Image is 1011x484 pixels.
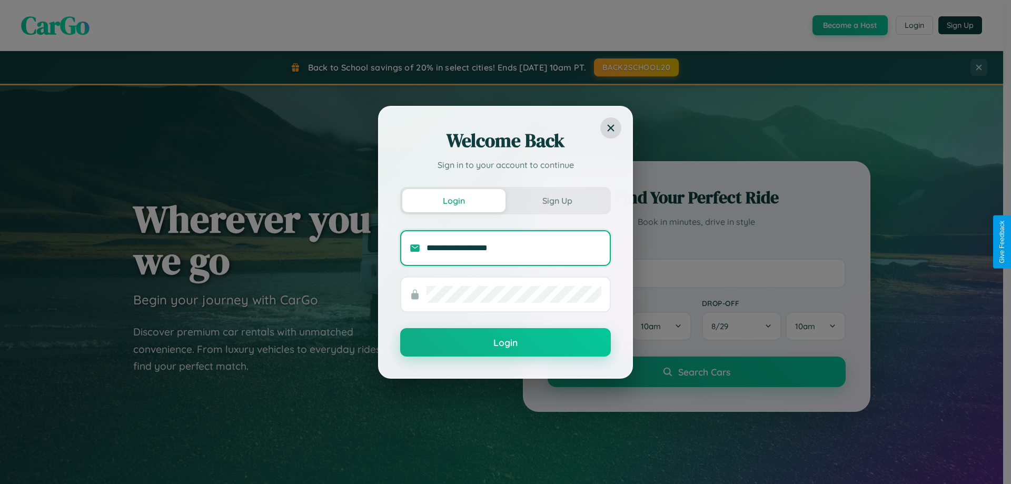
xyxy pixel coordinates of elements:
[506,189,609,212] button: Sign Up
[400,128,611,153] h2: Welcome Back
[400,328,611,357] button: Login
[402,189,506,212] button: Login
[400,159,611,171] p: Sign in to your account to continue
[998,221,1006,263] div: Give Feedback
